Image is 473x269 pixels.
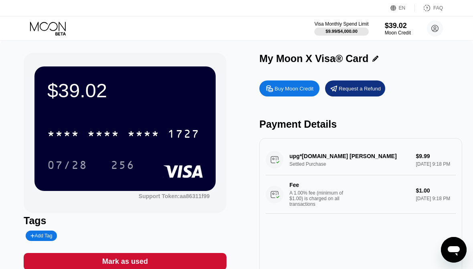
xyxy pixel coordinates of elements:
div: Buy Moon Credit [259,80,319,96]
div: Moon Credit [385,30,411,36]
div: Tags [24,215,226,227]
div: Request a Refund [325,80,385,96]
div: [DATE] 9:18 PM [416,196,456,201]
div: $9.99 / $4,000.00 [325,29,358,34]
div: FeeA 1.00% fee (minimum of $1.00) is charged on all transactions$1.00[DATE] 9:18 PM [266,175,456,214]
div: Payment Details [259,118,462,130]
div: Add Tag [26,231,57,241]
div: EN [390,4,415,12]
div: Support Token: aa86311f99 [139,193,210,199]
div: Visa Monthly Spend Limit [314,21,368,27]
div: A 1.00% fee (minimum of $1.00) is charged on all transactions [289,190,350,207]
div: Mark as used [102,257,148,266]
div: Add Tag [30,233,52,239]
div: Visa Monthly Spend Limit$9.99/$4,000.00 [314,21,368,36]
div: Fee [289,182,346,188]
div: Request a Refund [339,85,381,92]
div: $39.02Moon Credit [385,22,411,36]
iframe: Button to launch messaging window [441,237,467,263]
div: EN [399,5,406,11]
div: FAQ [433,5,443,11]
div: $39.02 [385,22,411,30]
div: 07/28 [47,160,87,173]
div: 1727 [168,128,200,141]
div: 256 [111,160,135,173]
div: $1.00 [416,187,456,194]
div: Buy Moon Credit [275,85,313,92]
div: 07/28 [41,155,93,175]
div: Support Token:aa86311f99 [139,193,210,199]
div: FAQ [415,4,443,12]
div: $39.02 [47,79,203,102]
div: My Moon X Visa® Card [259,53,368,64]
div: 256 [105,155,141,175]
